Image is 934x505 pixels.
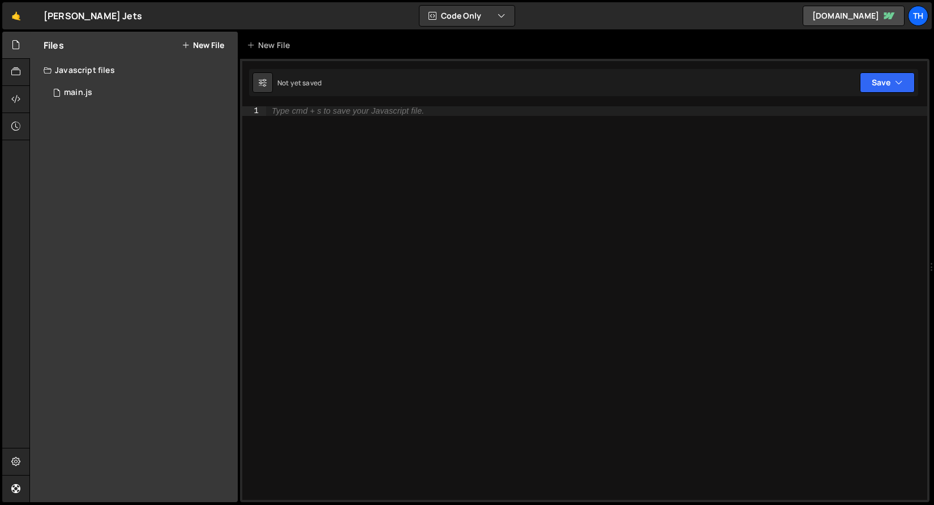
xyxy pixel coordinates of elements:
div: Javascript files [30,59,238,81]
div: New File [247,40,294,51]
div: Type cmd + s to save your Javascript file. [272,107,424,115]
h2: Files [44,39,64,51]
div: Not yet saved [277,78,322,88]
a: Th [908,6,928,26]
button: New File [182,41,224,50]
button: Code Only [419,6,515,26]
div: 1 [242,106,266,116]
div: [PERSON_NAME] Jets [44,9,142,23]
a: [DOMAIN_NAME] [803,6,905,26]
button: Save [860,72,915,93]
div: 16759/45776.js [44,81,238,104]
a: 🤙 [2,2,30,29]
div: main.js [64,88,92,98]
